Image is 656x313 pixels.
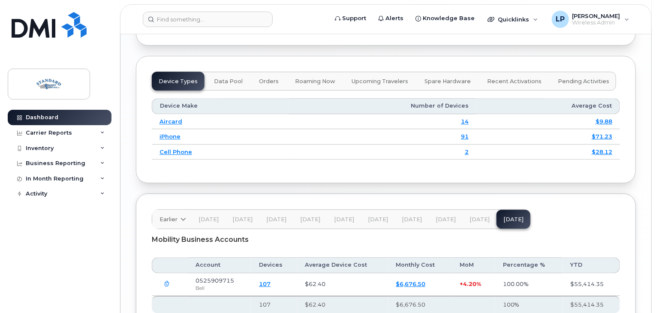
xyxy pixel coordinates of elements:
[558,78,609,85] span: Pending Activities
[461,118,469,125] a: 14
[196,285,205,291] span: Bell
[465,148,469,155] a: 2
[214,78,243,85] span: Data Pool
[372,10,409,27] a: Alerts
[476,98,620,114] th: Average Cost
[259,78,279,85] span: Orders
[402,216,422,223] span: [DATE]
[469,216,490,223] span: [DATE]
[592,148,612,155] a: $28.12
[232,216,253,223] span: [DATE]
[563,296,620,313] th: $55,414.35
[199,216,219,223] span: [DATE]
[596,118,612,125] a: $9.88
[152,210,192,229] a: Earlier
[188,257,251,273] th: Account
[352,78,408,85] span: Upcoming Travelers
[159,215,178,223] span: Earlier
[368,216,388,223] span: [DATE]
[463,280,481,287] span: 4.20%
[259,280,271,287] a: 107
[143,12,273,27] input: Find something...
[297,273,388,296] td: $62.40
[563,257,620,273] th: YTD
[498,16,529,23] span: Quicklinks
[452,257,495,273] th: MoM
[495,296,563,313] th: 100%
[481,11,544,28] div: Quicklinks
[572,19,620,26] span: Wireless Admin
[196,277,234,284] span: 0525909715
[295,78,335,85] span: Roaming Now
[152,98,289,114] th: Device Make
[436,216,456,223] span: [DATE]
[159,118,182,125] a: Aircard
[334,216,354,223] span: [DATE]
[396,280,425,287] a: $6,676.50
[266,216,286,223] span: [DATE]
[546,11,635,28] div: Lindsey Pate
[592,133,612,140] a: $71.23
[152,229,620,250] div: Mobility Business Accounts
[460,280,463,287] span: +
[289,98,476,114] th: Number of Devices
[251,296,297,313] th: 107
[300,216,320,223] span: [DATE]
[556,14,565,24] span: LP
[572,12,620,19] span: [PERSON_NAME]
[423,14,475,23] span: Knowledge Base
[385,14,403,23] span: Alerts
[251,257,297,273] th: Devices
[329,10,372,27] a: Support
[159,148,192,155] a: Cell Phone
[487,78,542,85] span: Recent Activations
[495,273,563,296] td: 100.00%
[563,273,620,296] td: $55,414.35
[342,14,366,23] span: Support
[297,257,388,273] th: Average Device Cost
[159,133,181,140] a: iPhone
[461,133,469,140] a: 91
[388,257,452,273] th: Monthly Cost
[409,10,481,27] a: Knowledge Base
[424,78,471,85] span: Spare Hardware
[495,257,563,273] th: Percentage %
[388,296,452,313] th: $6,676.50
[297,296,388,313] th: $62.40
